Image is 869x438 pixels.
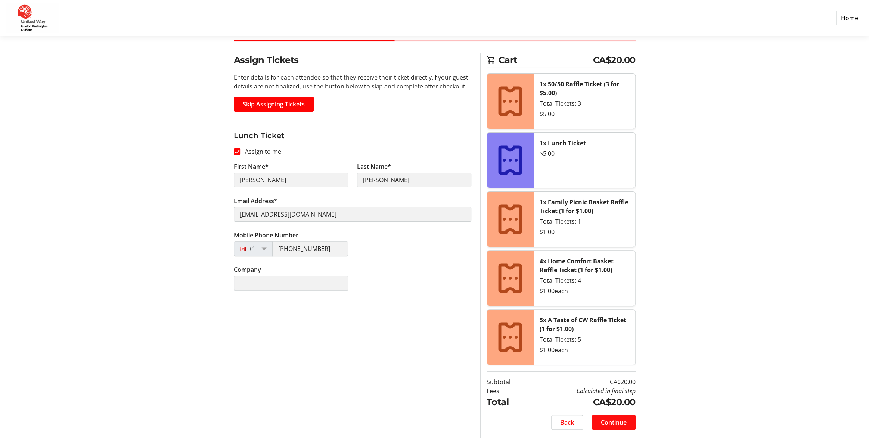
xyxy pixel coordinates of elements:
[540,316,626,333] strong: 5x A Taste of CW Raffle Ticket (1 for $1.00)
[540,80,619,97] strong: 1x 50/50 Raffle Ticket (3 for $5.00)
[540,198,628,215] strong: 1x Family Picnic Basket Raffle Ticket (1 for $1.00)
[499,53,593,67] span: Cart
[540,257,614,274] strong: 4x Home Comfort Basket Raffle Ticket (1 for $1.00)
[240,147,281,156] label: Assign to me
[530,378,636,386] td: CA$20.00
[234,162,269,171] label: First Name*
[234,231,298,240] label: Mobile Phone Number
[234,53,471,67] h2: Assign Tickets
[234,196,277,205] label: Email Address*
[487,395,530,409] td: Total
[601,418,627,427] span: Continue
[551,415,583,430] button: Back
[234,265,261,274] label: Company
[540,217,629,226] div: Total Tickets: 1
[6,3,59,33] img: United Way Guelph Wellington Dufferin's Logo
[487,378,530,386] td: Subtotal
[357,162,391,171] label: Last Name*
[540,109,629,118] div: $5.00
[836,11,863,25] a: Home
[540,149,629,158] div: $5.00
[540,139,586,147] strong: 1x Lunch Ticket
[540,227,629,236] div: $1.00
[530,386,636,395] td: Calculated in final step
[540,276,629,285] div: Total Tickets: 4
[540,286,629,295] div: $1.00 each
[243,100,305,109] span: Skip Assigning Tickets
[234,97,314,112] button: Skip Assigning Tickets
[560,418,574,427] span: Back
[234,130,471,141] h3: Lunch Ticket
[530,395,636,409] td: CA$20.00
[593,53,636,67] span: CA$20.00
[540,99,629,108] div: Total Tickets: 3
[487,386,530,395] td: Fees
[540,345,629,354] div: $1.00 each
[592,415,636,430] button: Continue
[272,241,348,256] input: (506) 234-5678
[234,73,471,91] p: Enter details for each attendee so that they receive their ticket directly. If your guest details...
[540,335,629,344] div: Total Tickets: 5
